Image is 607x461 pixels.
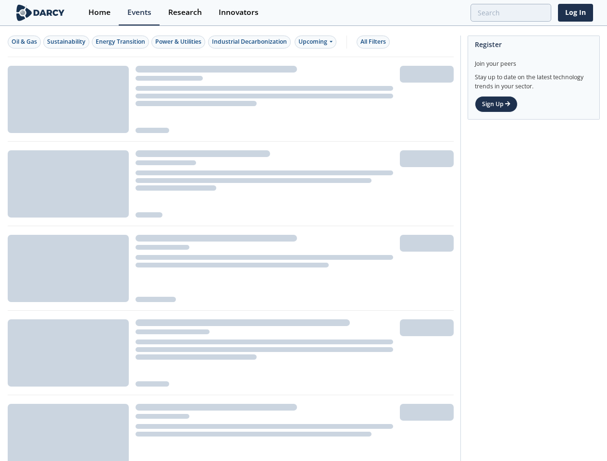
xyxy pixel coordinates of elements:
[12,37,37,46] div: Oil & Gas
[8,36,41,49] button: Oil & Gas
[47,37,86,46] div: Sustainability
[558,4,593,22] a: Log In
[471,4,551,22] input: Advanced Search
[475,53,593,68] div: Join your peers
[88,9,111,16] div: Home
[155,37,201,46] div: Power & Utilities
[360,37,386,46] div: All Filters
[475,36,593,53] div: Register
[151,36,205,49] button: Power & Utilities
[295,36,336,49] div: Upcoming
[208,36,291,49] button: Industrial Decarbonization
[127,9,151,16] div: Events
[43,36,89,49] button: Sustainability
[96,37,145,46] div: Energy Transition
[92,36,149,49] button: Energy Transition
[14,4,67,21] img: logo-wide.svg
[475,96,518,112] a: Sign Up
[168,9,202,16] div: Research
[357,36,390,49] button: All Filters
[475,68,593,91] div: Stay up to date on the latest technology trends in your sector.
[219,9,259,16] div: Innovators
[212,37,287,46] div: Industrial Decarbonization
